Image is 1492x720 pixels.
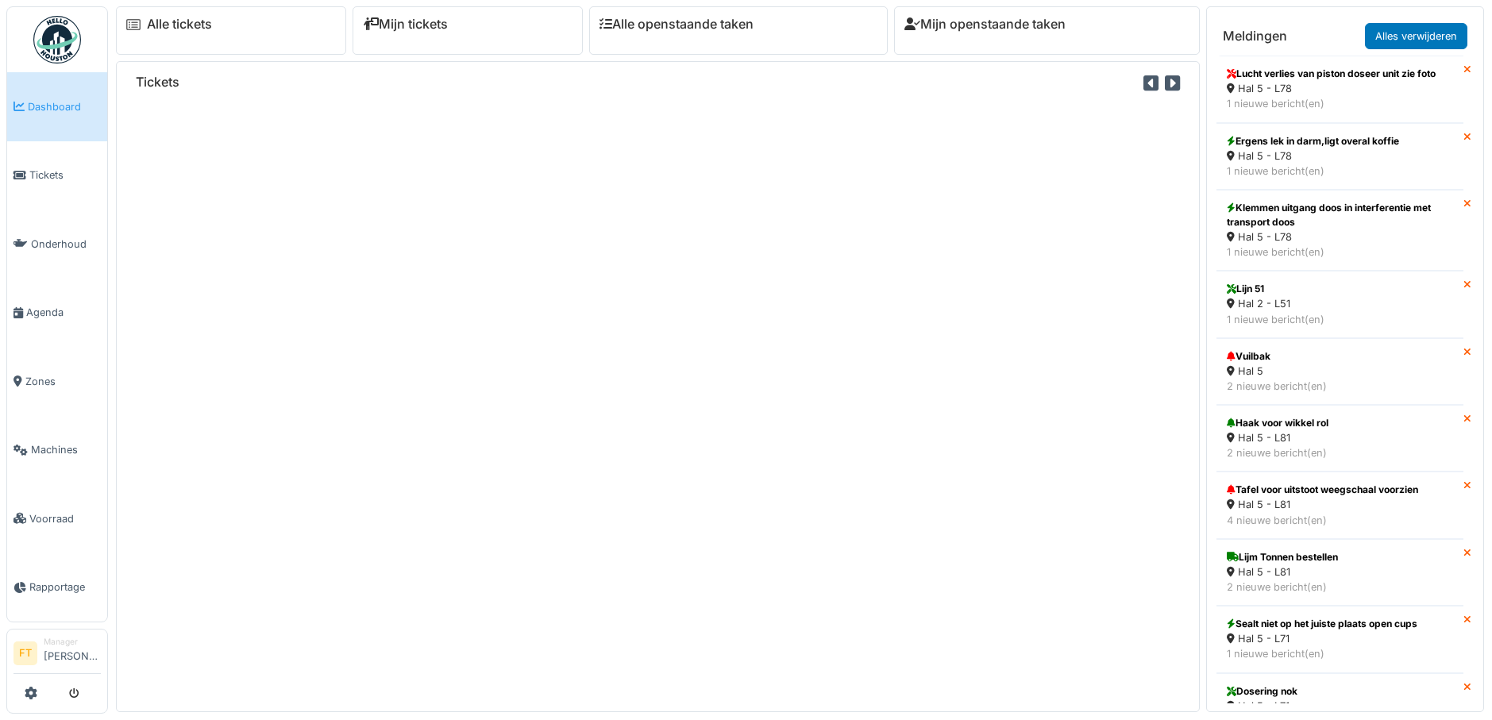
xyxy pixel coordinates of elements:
[1216,190,1463,271] a: Klemmen uitgang doos in interferentie met transport doos Hal 5 - L78 1 nieuwe bericht(en)
[33,16,81,64] img: Badge_color-CXgf-gQk.svg
[7,416,107,485] a: Machines
[13,636,101,674] a: FT Manager[PERSON_NAME]
[1227,282,1453,296] div: Lijn 51
[1227,430,1453,445] div: Hal 5 - L81
[1227,497,1453,512] div: Hal 5 - L81
[26,305,101,320] span: Agenda
[1227,349,1453,364] div: Vuilbak
[1227,229,1453,244] div: Hal 5 - L78
[904,17,1066,32] a: Mijn openstaande taken
[1227,244,1453,260] div: 1 nieuwe bericht(en)
[1227,379,1453,394] div: 2 nieuwe bericht(en)
[1216,271,1463,337] a: Lijn 51 Hal 2 - L51 1 nieuwe bericht(en)
[1227,67,1453,81] div: Lucht verlies van piston doseer unit zie foto
[29,579,101,595] span: Rapportage
[7,484,107,553] a: Voorraad
[31,442,101,457] span: Machines
[1365,23,1467,49] a: Alles verwijderen
[136,75,179,90] h6: Tickets
[7,347,107,416] a: Zones
[7,72,107,141] a: Dashboard
[1216,56,1463,122] a: Lucht verlies van piston doseer unit zie foto Hal 5 - L78 1 nieuwe bericht(en)
[1227,550,1453,564] div: Lijm Tonnen bestellen
[1227,646,1453,661] div: 1 nieuwe bericht(en)
[1216,123,1463,190] a: Ergens lek in darm,ligt overal koffie Hal 5 - L78 1 nieuwe bericht(en)
[1216,405,1463,472] a: Haak voor wikkel rol Hal 5 - L81 2 nieuwe bericht(en)
[7,141,107,210] a: Tickets
[1216,539,1463,606] a: Lijm Tonnen bestellen Hal 5 - L81 2 nieuwe bericht(en)
[1227,513,1453,528] div: 4 nieuwe bericht(en)
[29,167,101,183] span: Tickets
[1227,296,1453,311] div: Hal 2 - L51
[363,17,448,32] a: Mijn tickets
[1227,564,1453,579] div: Hal 5 - L81
[1227,364,1453,379] div: Hal 5
[29,511,101,526] span: Voorraad
[1227,164,1453,179] div: 1 nieuwe bericht(en)
[1227,579,1453,595] div: 2 nieuwe bericht(en)
[1227,684,1453,699] div: Dosering nok
[1227,631,1453,646] div: Hal 5 - L71
[13,641,37,665] li: FT
[1227,148,1453,164] div: Hal 5 - L78
[1227,134,1453,148] div: Ergens lek in darm,ligt overal koffie
[1227,81,1453,96] div: Hal 5 - L78
[31,237,101,252] span: Onderhoud
[44,636,101,670] li: [PERSON_NAME]
[1227,445,1453,460] div: 2 nieuwe bericht(en)
[25,374,101,389] span: Zones
[1223,29,1287,44] h6: Meldingen
[1227,416,1453,430] div: Haak voor wikkel rol
[44,636,101,648] div: Manager
[1227,483,1453,497] div: Tafel voor uitstoot weegschaal voorzien
[599,17,754,32] a: Alle openstaande taken
[1227,312,1453,327] div: 1 nieuwe bericht(en)
[1216,338,1463,405] a: Vuilbak Hal 5 2 nieuwe bericht(en)
[1216,472,1463,538] a: Tafel voor uitstoot weegschaal voorzien Hal 5 - L81 4 nieuwe bericht(en)
[1227,699,1453,714] div: Hal 5 - L71
[28,99,101,114] span: Dashboard
[1216,606,1463,672] a: Sealt niet op het juiste plaats open cups Hal 5 - L71 1 nieuwe bericht(en)
[1227,617,1453,631] div: Sealt niet op het juiste plaats open cups
[7,279,107,348] a: Agenda
[1227,96,1453,111] div: 1 nieuwe bericht(en)
[7,553,107,622] a: Rapportage
[7,210,107,279] a: Onderhoud
[1227,201,1453,229] div: Klemmen uitgang doos in interferentie met transport doos
[147,17,212,32] a: Alle tickets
